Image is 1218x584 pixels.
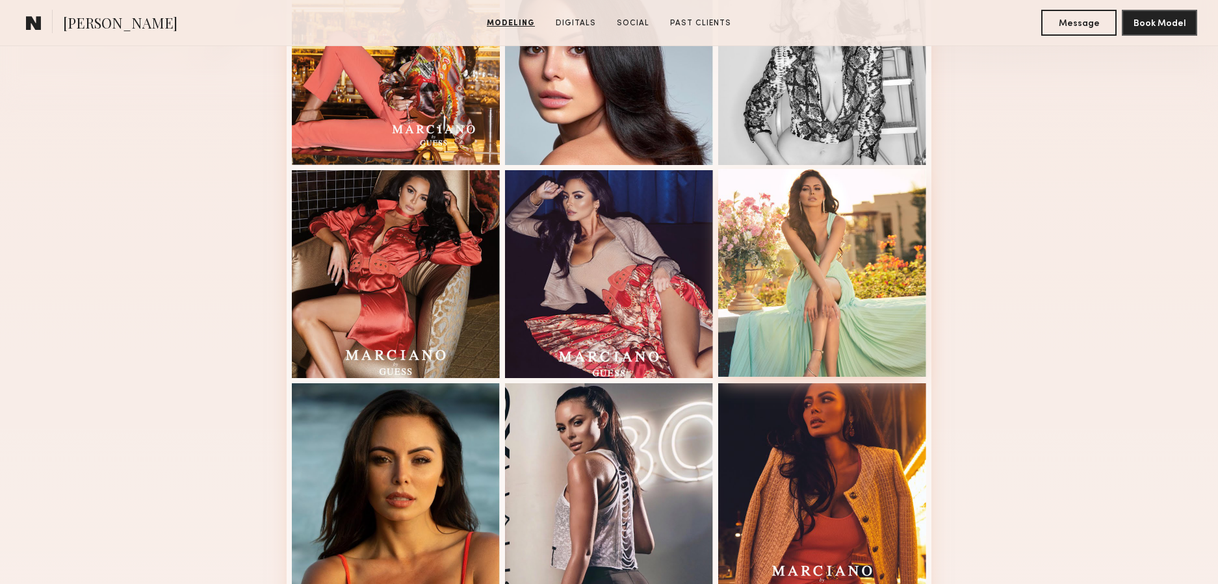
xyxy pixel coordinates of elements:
button: Message [1041,10,1117,36]
a: Digitals [551,18,601,29]
a: Modeling [482,18,540,29]
a: Book Model [1122,17,1197,28]
button: Book Model [1122,10,1197,36]
a: Social [612,18,654,29]
a: Past Clients [665,18,736,29]
span: [PERSON_NAME] [63,13,177,36]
